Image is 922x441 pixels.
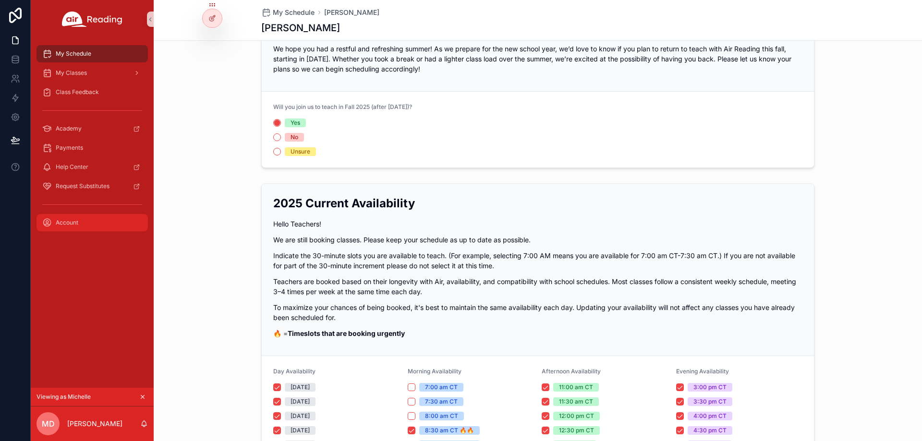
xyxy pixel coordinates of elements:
div: 7:00 am CT [425,383,458,392]
div: 3:00 pm CT [693,383,727,392]
div: Unsure [291,147,310,156]
a: Help Center [36,158,148,176]
span: MD [42,418,55,429]
div: [DATE] [291,383,310,392]
div: 11:30 am CT [559,397,593,406]
div: [DATE] [291,397,310,406]
p: Indicate the 30-minute slots you are available to teach. (For example, selecting 7:00 AM means yo... [273,250,802,271]
div: Yes [291,119,300,127]
a: [PERSON_NAME] [324,8,379,17]
div: [DATE] [291,426,310,435]
div: 11:00 am CT [559,383,593,392]
p: 🔥 = [273,328,802,338]
span: My Schedule [273,8,315,17]
div: 4:00 pm CT [693,412,727,420]
span: My Schedule [56,50,91,58]
a: Class Feedback [36,83,148,101]
span: Help Center [56,163,88,171]
a: Academy [36,120,148,137]
a: My Schedule [36,45,148,62]
h2: 2025 Current Availability [273,195,802,211]
span: Payments [56,144,83,152]
img: App logo [62,12,122,27]
div: scrollable content [31,38,154,244]
p: Hello Teachers! [273,219,802,229]
div: 4:30 pm CT [693,426,727,435]
span: Will you join us to teach in Fall 2025 (after [DATE])? [273,103,412,110]
span: Academy [56,125,82,132]
div: 12:00 pm CT [559,412,594,420]
span: Request Substitutes [56,182,109,190]
a: Request Substitutes [36,178,148,195]
div: 8:30 am CT 🔥🔥 [425,426,474,435]
p: Teachers are booked based on their longevity with Air, availability, and compatibility with schoo... [273,276,802,297]
span: My Classes [56,69,87,77]
p: To maximize your chances of being booked, it's best to maintain the same availability each day. U... [273,302,802,322]
span: Afternoon Availability [542,368,601,375]
a: My Schedule [261,8,315,17]
a: Account [36,214,148,231]
p: We are still booking classes. Please keep your schedule as up to date as possible. [273,235,802,245]
span: Account [56,219,78,226]
p: [PERSON_NAME] [67,419,122,429]
div: 12:30 pm CT [559,426,594,435]
div: 8:00 am CT [425,412,458,420]
span: Morning Availability [408,368,461,375]
div: [DATE] [291,412,310,420]
span: Viewing as Michelle [36,393,91,401]
span: Class Feedback [56,88,99,96]
a: Payments [36,139,148,156]
span: Day Availability [273,368,315,375]
span: Evening Availability [676,368,729,375]
strong: Timeslots that are booking urgently [288,329,405,337]
div: No [291,133,298,142]
h1: [PERSON_NAME] [261,21,340,35]
div: 3:30 pm CT [693,397,727,406]
p: We hope you had a restful and refreshing summer! As we prepare for the new school year, we’d love... [273,44,802,74]
a: My Classes [36,64,148,82]
div: 7:30 am CT [425,397,458,406]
